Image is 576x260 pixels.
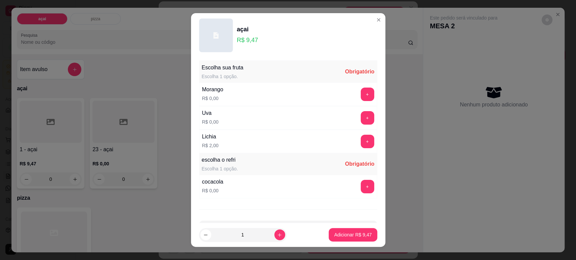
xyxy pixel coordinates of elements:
p: R$ 0,00 [202,119,219,125]
button: Adicionar R$ 9,47 [329,228,377,241]
button: add [361,180,374,193]
button: Close [373,14,384,25]
p: R$ 9,47 [237,35,258,45]
button: decrease-product-quantity [200,229,211,240]
div: Obrigatório [345,68,374,76]
div: Escolha 1 opção. [202,165,238,172]
div: açai [237,25,258,34]
p: R$ 0,00 [202,95,223,102]
button: add [361,88,374,101]
div: Lichia [202,133,219,141]
div: escolha o refri [202,156,238,164]
div: Uva [202,109,219,117]
div: Obrigatório [345,160,374,168]
div: Escolha 1 opção. [202,73,244,80]
p: Adicionar R$ 9,47 [334,231,372,238]
div: Escolha sua fruta [202,64,244,72]
button: add [361,135,374,148]
button: add [361,111,374,125]
p: R$ 2,00 [202,142,219,149]
div: cocacola [202,178,223,186]
p: R$ 0,00 [202,187,223,194]
button: increase-product-quantity [274,229,285,240]
div: Morango [202,86,223,94]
